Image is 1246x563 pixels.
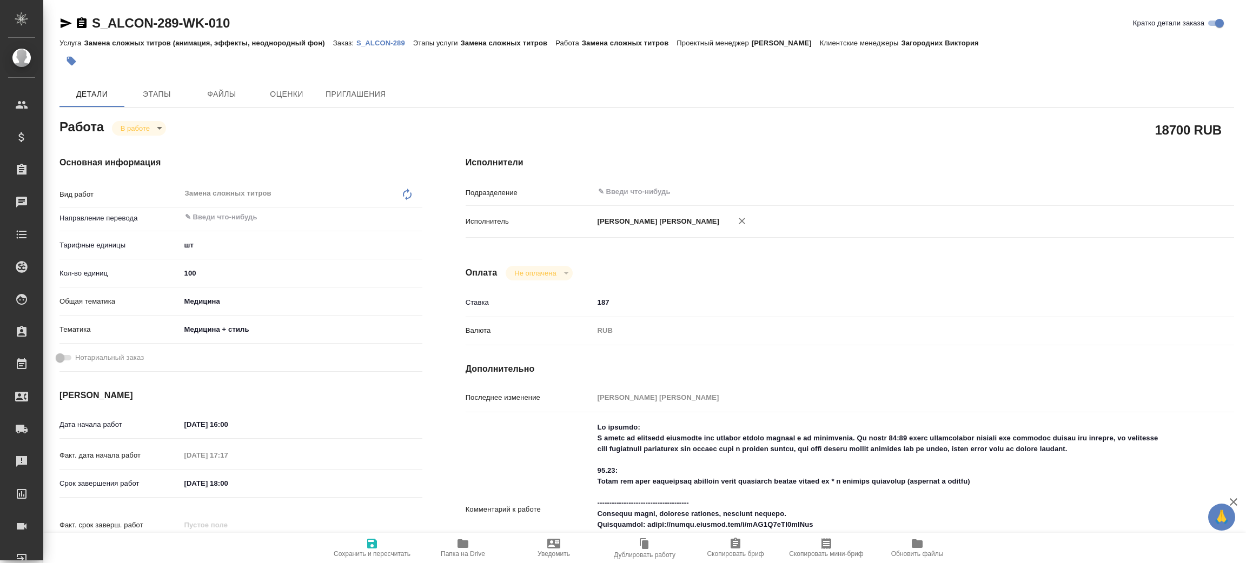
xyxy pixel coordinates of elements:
[181,447,275,463] input: Пустое поле
[582,39,677,47] p: Замена сложных титров
[690,533,781,563] button: Скопировать бриф
[466,266,498,279] h4: Оплата
[1208,504,1235,531] button: 🙏
[131,88,183,101] span: Этапы
[417,533,508,563] button: Папка на Drive
[196,88,248,101] span: Файлы
[594,390,1170,405] input: Пустое поле
[59,17,72,30] button: Скопировать ссылку для ЯМессенджера
[59,213,181,224] p: Направление перевода
[466,187,594,198] p: Подразделение
[181,292,422,311] div: Медицина
[901,39,986,47] p: Загородних Виктория
[1155,120,1222,139] h2: 18700 RUB
[356,39,413,47] p: S_ALCON-289
[891,550,944,558] span: Обновить файлы
[59,324,181,335] p: Тематика
[466,216,594,227] p: Исполнитель
[327,533,417,563] button: Сохранить и пересчитать
[181,417,275,432] input: ✎ Введи что-нибудь
[707,550,764,558] span: Скопировать бриф
[181,236,422,254] div: шт
[506,266,572,280] div: В работе
[59,240,181,251] p: Тарифные единицы
[511,269,559,278] button: Не оплачена
[597,185,1131,198] input: ✎ Введи что-нибудь
[117,124,153,133] button: В работе
[872,533,963,563] button: Обновить файлы
[466,363,1234,376] h4: Дополнительно
[820,39,902,47] p: Клиентские менеджеры
[461,39,556,47] p: Замена сложных титров
[112,121,166,136] div: В работе
[466,325,594,336] p: Валюта
[416,216,419,218] button: Open
[789,550,863,558] span: Скопировать мини-бриф
[59,296,181,307] p: Общая тематика
[466,156,1234,169] h4: Исполнители
[92,16,230,30] a: S_ALCON-289-WK-010
[538,550,570,558] span: Уведомить
[677,39,751,47] p: Проектный менеджер
[594,216,720,227] p: [PERSON_NAME] [PERSON_NAME]
[181,517,275,533] input: Пустое поле
[59,268,181,279] p: Кол-во единиц
[333,39,356,47] p: Заказ:
[1212,506,1231,528] span: 🙏
[614,551,675,559] span: Дублировать работу
[1133,18,1204,29] span: Кратко детали заказа
[75,17,88,30] button: Скопировать ссылку
[75,352,144,363] span: Нотариальный заказ
[261,88,313,101] span: Оценки
[59,116,104,136] h2: Работа
[59,520,181,531] p: Факт. срок заверш. работ
[59,450,181,461] p: Факт. дата начала работ
[59,189,181,200] p: Вид работ
[59,389,422,402] h4: [PERSON_NAME]
[84,39,333,47] p: Замена сложных титров (анимация, эффекты, неоднородный фон)
[508,533,599,563] button: Уведомить
[59,419,181,430] p: Дата начала работ
[59,49,83,73] button: Добавить тэг
[181,320,422,339] div: Медицина + стиль
[181,475,275,491] input: ✎ Введи что-нибудь
[181,265,422,281] input: ✎ Введи что-нибудь
[466,504,594,515] p: Комментарий к работе
[594,294,1170,310] input: ✎ Введи что-нибудь
[59,156,422,169] h4: Основная информация
[781,533,872,563] button: Скопировать мини-бриф
[466,392,594,403] p: Последнее изменение
[66,88,118,101] span: Детали
[752,39,820,47] p: [PERSON_NAME]
[59,39,84,47] p: Услуга
[1164,191,1167,193] button: Open
[184,211,383,224] input: ✎ Введи что-нибудь
[555,39,582,47] p: Работа
[334,550,410,558] span: Сохранить и пересчитать
[59,478,181,489] p: Срок завершения работ
[730,209,754,233] button: Удалить исполнителя
[441,550,485,558] span: Папка на Drive
[326,88,386,101] span: Приглашения
[594,321,1170,340] div: RUB
[466,297,594,308] p: Ставка
[599,533,690,563] button: Дублировать работу
[413,39,461,47] p: Этапы услуги
[356,38,413,47] a: S_ALCON-289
